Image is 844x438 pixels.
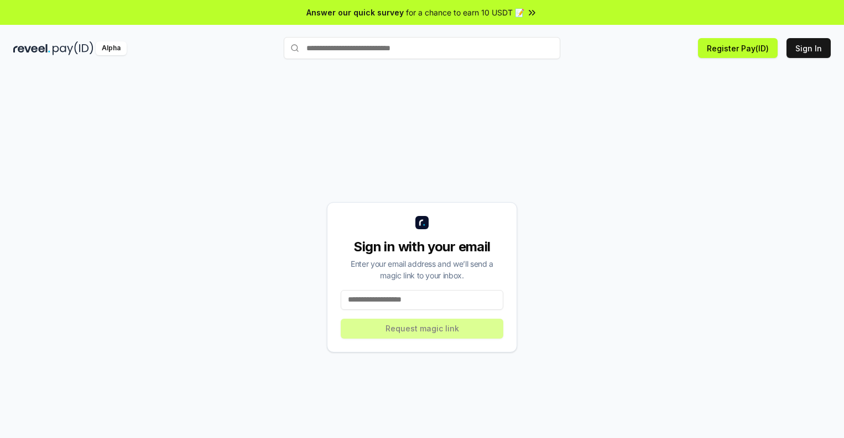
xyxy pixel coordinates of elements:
div: Alpha [96,41,127,55]
img: reveel_dark [13,41,50,55]
div: Sign in with your email [341,238,503,256]
div: Enter your email address and we’ll send a magic link to your inbox. [341,258,503,281]
img: logo_small [415,216,429,229]
span: Answer our quick survey [306,7,404,18]
button: Sign In [786,38,831,58]
span: for a chance to earn 10 USDT 📝 [406,7,524,18]
button: Register Pay(ID) [698,38,778,58]
img: pay_id [53,41,93,55]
